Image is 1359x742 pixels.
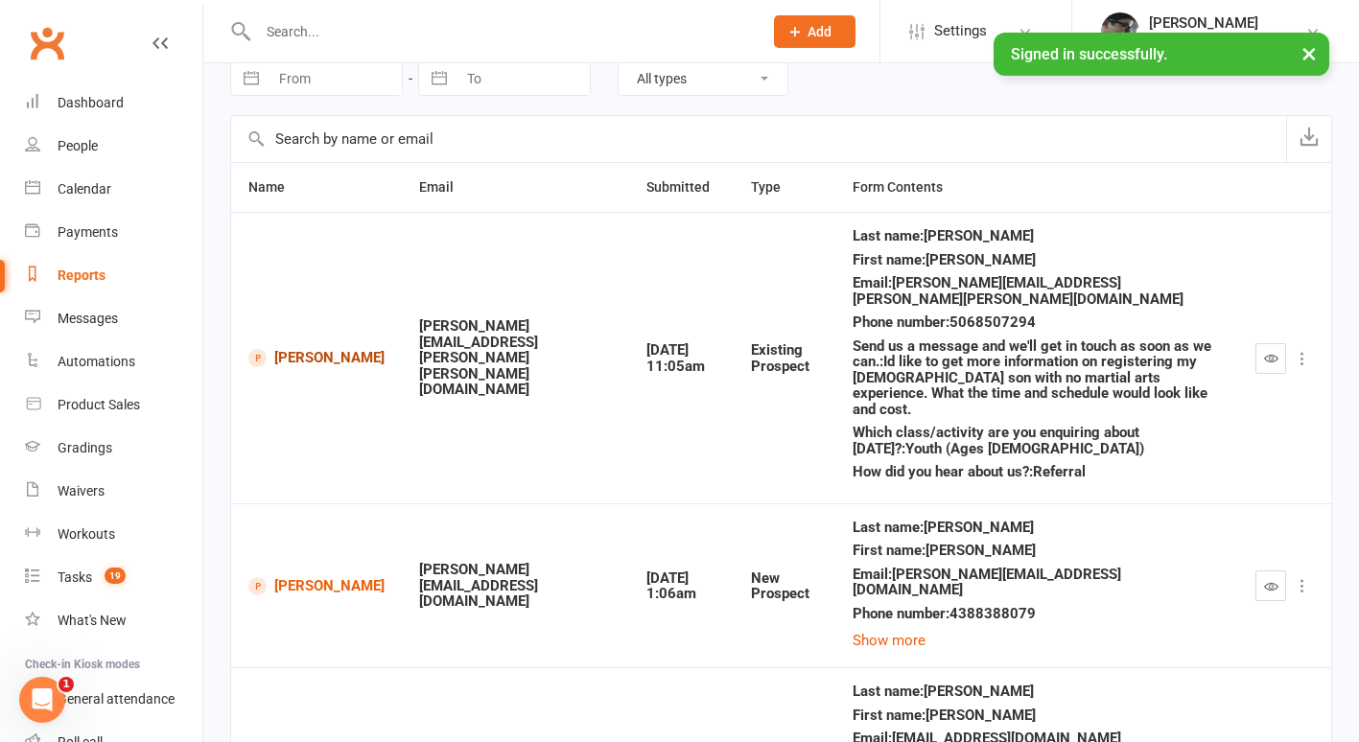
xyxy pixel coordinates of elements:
[853,629,926,652] button: Show more
[252,18,749,45] input: Search...
[25,297,202,340] a: Messages
[58,354,135,369] div: Automations
[58,691,175,707] div: General attendance
[853,314,1221,331] div: Phone number : 5068507294
[419,318,612,398] div: [PERSON_NAME][EMAIL_ADDRESS][PERSON_NAME][PERSON_NAME][DOMAIN_NAME]
[58,138,98,153] div: People
[402,163,629,212] th: Email
[25,556,202,599] a: Tasks 19
[853,425,1221,456] div: Which class/activity are you enquiring about [DATE]? : Youth (Ages [DEMOGRAPHIC_DATA])
[853,543,1221,559] div: First name : [PERSON_NAME]
[58,224,118,240] div: Payments
[25,81,202,125] a: Dashboard
[248,349,385,367] a: [PERSON_NAME]
[58,181,111,197] div: Calendar
[1011,45,1167,63] span: Signed in successfully.
[19,677,65,723] iframe: Intercom live chat
[774,15,855,48] button: Add
[25,383,202,427] a: Product Sales
[853,464,1221,480] div: How did you hear about us? : Referral
[853,228,1221,244] div: Last name : [PERSON_NAME]
[25,470,202,513] a: Waivers
[58,267,105,283] div: Reports
[25,599,202,642] a: What's New
[646,342,716,374] div: [DATE] 11:05am
[58,440,112,455] div: Gradings
[58,569,92,585] div: Tasks
[58,526,115,542] div: Workouts
[1149,14,1258,32] div: [PERSON_NAME]
[25,427,202,470] a: Gradings
[23,19,71,67] a: Clubworx
[105,568,126,584] span: 19
[808,24,832,39] span: Add
[1101,12,1139,51] img: thumb_image1614103803.png
[231,163,402,212] th: Name
[751,570,819,602] div: New Prospect
[58,613,127,628] div: What's New
[59,677,74,692] span: 1
[419,562,612,610] div: [PERSON_NAME][EMAIL_ADDRESS][DOMAIN_NAME]
[25,254,202,297] a: Reports
[751,342,819,374] div: Existing Prospect
[853,606,1221,622] div: Phone number : 4388388079
[58,95,124,110] div: Dashboard
[1292,33,1326,74] button: ×
[853,684,1221,700] div: Last name : [PERSON_NAME]
[25,513,202,556] a: Workouts
[853,567,1221,598] div: Email : [PERSON_NAME][EMAIL_ADDRESS][DOMAIN_NAME]
[934,10,987,53] span: Settings
[25,168,202,211] a: Calendar
[853,275,1221,307] div: Email : [PERSON_NAME][EMAIL_ADDRESS][PERSON_NAME][PERSON_NAME][DOMAIN_NAME]
[248,577,385,595] a: [PERSON_NAME]
[629,163,734,212] th: Submitted
[231,116,1286,162] input: Search by name or email
[646,570,716,602] div: [DATE] 1:06am
[25,211,202,254] a: Payments
[58,397,140,412] div: Product Sales
[1149,32,1258,49] div: Knots Jiu-Jitsu
[853,520,1221,536] div: Last name : [PERSON_NAME]
[58,311,118,326] div: Messages
[835,163,1238,212] th: Form Contents
[734,163,836,212] th: Type
[853,707,1221,724] div: First name : [PERSON_NAME]
[25,125,202,168] a: People
[25,678,202,721] a: General attendance kiosk mode
[25,340,202,383] a: Automations
[853,252,1221,268] div: First name : [PERSON_NAME]
[58,483,105,499] div: Waivers
[853,338,1221,418] div: Send us a message and we'll get in touch as soon as we can. : Id like to get more information on ...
